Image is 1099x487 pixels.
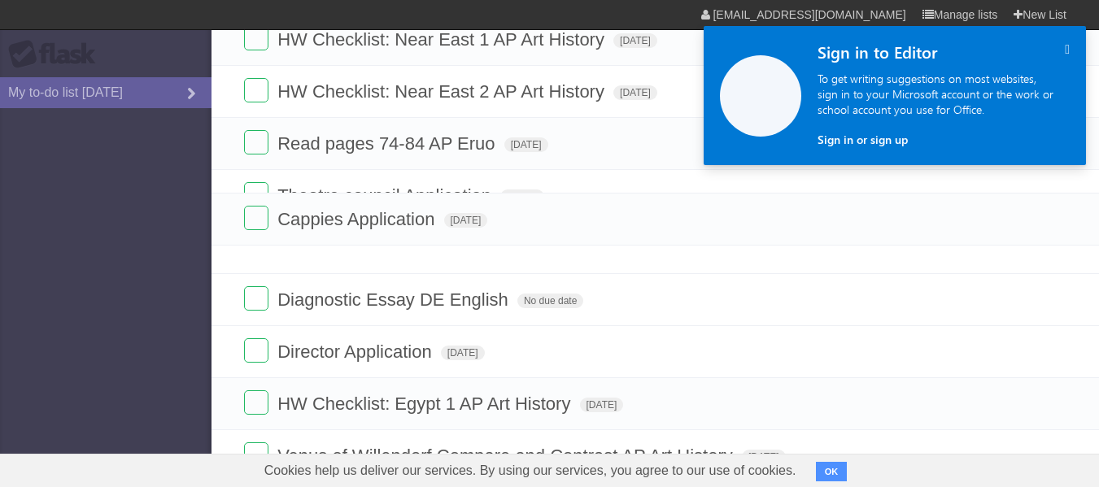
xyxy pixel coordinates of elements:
[742,450,786,464] span: [DATE]
[244,338,268,363] label: Done
[613,85,657,100] span: [DATE]
[517,294,583,308] span: No due date
[244,286,268,311] label: Done
[244,206,268,230] label: Done
[504,137,548,152] span: [DATE]
[277,133,499,154] span: Read pages 74-84 AP Eruo
[277,289,512,310] span: Diagnostic Essay DE English
[277,209,438,229] span: Cappies Application
[500,189,544,204] span: [DATE]
[244,26,268,50] label: Done
[244,390,268,415] label: Done
[248,454,813,487] span: Cookies help us deliver our services. By using our services, you agree to our use of cookies.
[277,81,608,102] span: HW Checklist: Near East 2 AP Art History
[8,40,106,69] div: Flask
[244,442,268,467] label: Done
[444,213,488,228] span: [DATE]
[244,182,268,207] label: Done
[277,394,574,414] span: HW Checklist: Egypt 1 AP Art History
[613,33,657,48] span: [DATE]
[580,398,624,412] span: [DATE]
[441,346,485,360] span: [DATE]
[816,462,848,481] button: OK
[277,29,608,50] span: HW Checklist: Near East 1 AP Art History
[244,78,268,102] label: Done
[244,130,268,154] label: Done
[277,446,737,466] span: Venus of Willendorf Compare and Contrast AP Art History
[277,185,495,206] span: Theatre council Application
[277,341,436,362] span: Director Application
